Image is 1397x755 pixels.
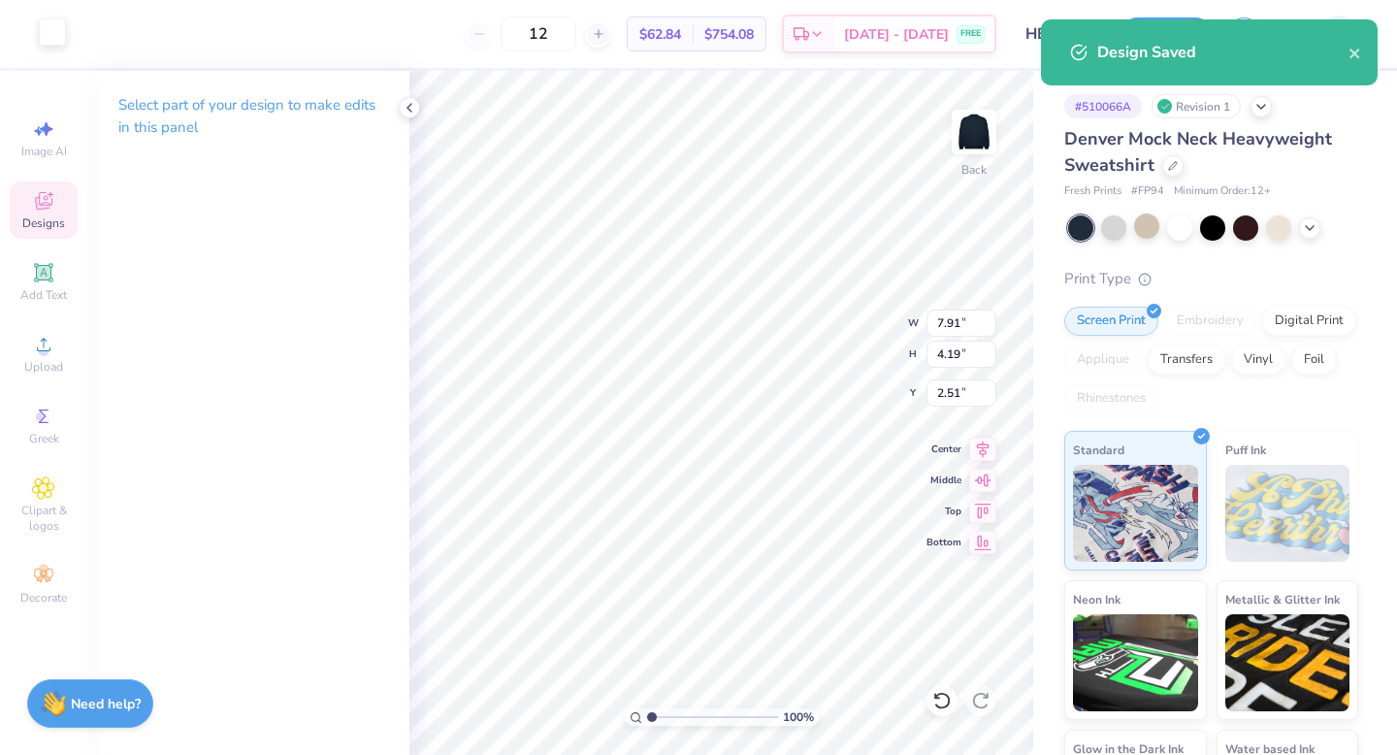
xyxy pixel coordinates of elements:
div: # 510066A [1064,94,1142,118]
span: 100 % [783,708,814,726]
div: Screen Print [1064,307,1158,336]
span: [DATE] - [DATE] [844,24,949,45]
span: Decorate [20,590,67,606]
span: $754.08 [704,24,754,45]
span: Standard [1073,440,1124,460]
span: Minimum Order: 12 + [1174,183,1271,200]
span: $62.84 [639,24,681,45]
div: Print Type [1064,268,1358,290]
div: Design Saved [1097,41,1348,64]
div: Revision 1 [1152,94,1241,118]
input: Untitled Design [1011,15,1106,53]
strong: Need help? [71,695,141,713]
button: close [1348,41,1362,64]
span: # FP94 [1131,183,1164,200]
span: Image AI [21,144,67,159]
div: Applique [1064,345,1142,375]
div: Back [961,161,987,179]
span: Center [926,443,961,456]
img: Back [955,113,993,151]
span: Designs [22,215,65,231]
img: Puff Ink [1225,465,1350,562]
span: Puff Ink [1225,440,1266,460]
img: Standard [1073,465,1198,562]
div: Digital Print [1262,307,1356,336]
span: Bottom [926,536,961,549]
div: Vinyl [1231,345,1285,375]
span: Neon Ink [1073,589,1121,609]
img: Metallic & Glitter Ink [1225,614,1350,711]
input: – – [501,16,576,51]
span: Metallic & Glitter Ink [1225,589,1340,609]
span: Upload [24,359,63,375]
div: Foil [1291,345,1337,375]
span: Denver Mock Neck Heavyweight Sweatshirt [1064,127,1332,177]
span: FREE [960,27,981,41]
div: Transfers [1148,345,1225,375]
span: Top [926,505,961,518]
img: Neon Ink [1073,614,1198,711]
div: Embroidery [1164,307,1256,336]
span: Clipart & logos [10,503,78,534]
span: Greek [29,431,59,446]
span: Fresh Prints [1064,183,1121,200]
div: Rhinestones [1064,384,1158,413]
span: Add Text [20,287,67,303]
p: Select part of your design to make edits in this panel [118,94,378,139]
span: Middle [926,474,961,487]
